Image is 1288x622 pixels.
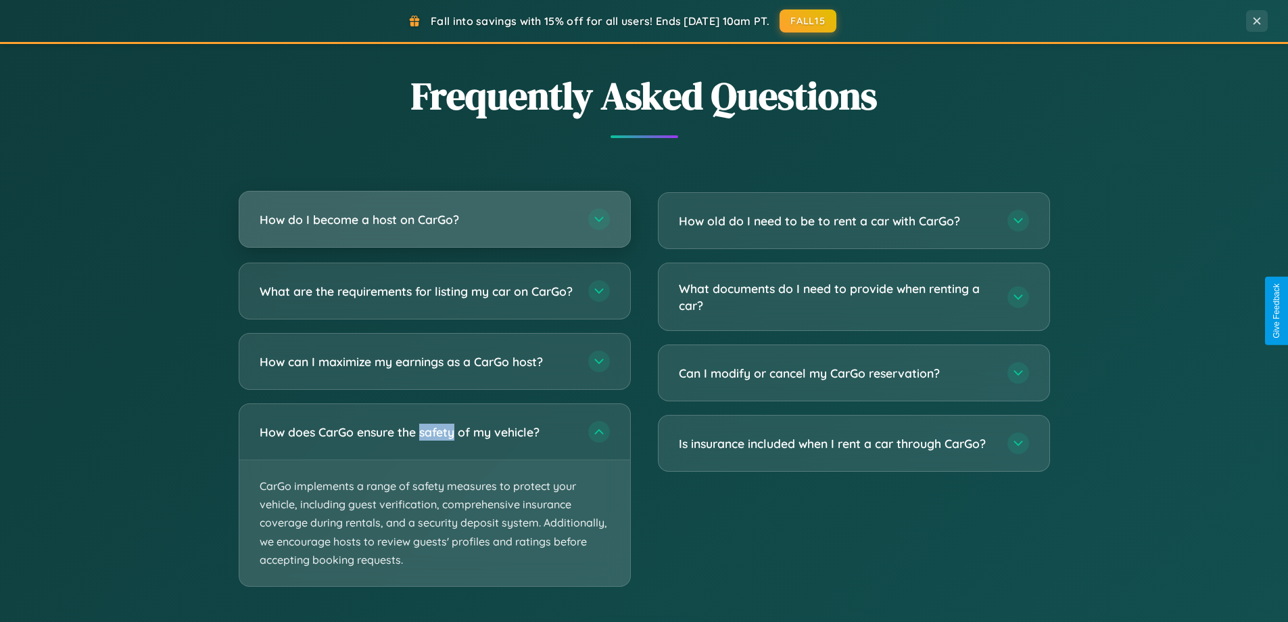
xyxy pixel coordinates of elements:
h3: Can I modify or cancel my CarGo reservation? [679,365,994,382]
button: FALL15 [780,9,836,32]
div: Give Feedback [1272,284,1281,338]
h3: What are the requirements for listing my car on CarGo? [260,283,575,300]
h3: How can I maximize my earnings as a CarGo host? [260,353,575,370]
span: Fall into savings with 15% off for all users! Ends [DATE] 10am PT. [431,14,769,28]
h3: How does CarGo ensure the safety of my vehicle? [260,424,575,441]
h2: Frequently Asked Questions [239,70,1050,122]
h3: How old do I need to be to rent a car with CarGo? [679,213,994,229]
p: CarGo implements a range of safety measures to protect your vehicle, including guest verification... [239,460,630,586]
h3: Is insurance included when I rent a car through CarGo? [679,435,994,452]
h3: How do I become a host on CarGo? [260,211,575,228]
h3: What documents do I need to provide when renting a car? [679,280,994,313]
